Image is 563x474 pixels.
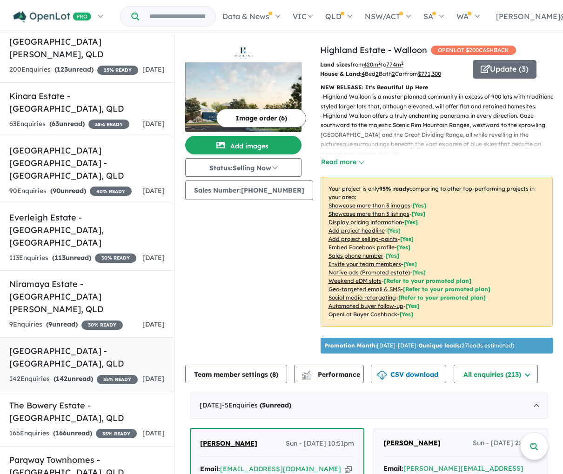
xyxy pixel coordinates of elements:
span: 142 [56,374,67,383]
span: [ Yes ] [387,227,401,234]
span: 35 % READY [96,429,137,438]
div: 90 Enquir ies [9,186,132,197]
button: All enquiries (213) [454,365,538,383]
button: Image order (6) [216,109,306,127]
strong: ( unread) [46,320,78,328]
b: Promotion Month: [324,342,377,349]
div: 63 Enquir ies [9,119,129,130]
u: Showcase more than 3 listings [328,210,409,217]
button: Sales Number:[PHONE_NUMBER] [185,180,313,200]
span: [ Yes ] [403,260,417,267]
a: Highland Estate - Walloon LogoHighland Estate - Walloon [185,44,302,132]
h5: Niramaya Estate - [GEOGRAPHIC_DATA][PERSON_NAME] , QLD [9,278,165,315]
div: 113 Enquir ies [9,253,136,264]
span: 166 [55,429,67,437]
span: [ Yes ] [386,252,399,259]
span: [Refer to your promoted plan] [403,286,490,293]
span: 90 [53,187,60,195]
span: [DATE] [142,429,165,437]
span: [Refer to your promoted plan] [384,277,471,284]
u: Geo-targeted email & SMS [328,286,401,293]
span: [Yes] [400,311,413,318]
span: [ Yes ] [412,210,425,217]
span: 40 % READY [90,187,132,196]
b: 95 % ready [379,185,409,192]
sup: 2 [401,60,403,66]
img: Highland Estate - Walloon [185,62,302,132]
u: Add project selling-points [328,235,398,242]
p: [DATE] - [DATE] - ( 27 leads estimated) [324,341,514,350]
span: [ Yes ] [400,235,414,242]
u: $ 771,300 [418,70,441,77]
p: Your project is only comparing to other top-performing projects in your area: - - - - - - - - - -... [321,177,553,327]
u: Embed Facebook profile [328,244,395,251]
u: Showcase more than 3 images [328,202,410,209]
span: 15 % READY [97,66,138,75]
button: Team member settings (8) [185,365,287,383]
b: Land sizes [320,61,350,68]
span: [Yes] [412,269,426,276]
button: Performance [294,365,364,383]
input: Try estate name, suburb, builder or developer [141,7,214,27]
u: 2 [392,70,395,77]
span: 5 [262,401,266,409]
a: [PERSON_NAME] [200,438,257,449]
span: [DATE] [142,65,165,73]
span: Sun - [DATE] 2:45pm [473,438,538,449]
span: Sun - [DATE] 10:51pm [286,438,354,449]
p: from [320,60,466,69]
u: Social media retargeting [328,294,396,301]
span: [ Yes ] [397,244,410,251]
u: 4 [362,70,365,77]
strong: ( unread) [52,254,91,262]
p: NEW RELEASE: It's Beautiful Up Here [321,83,553,92]
u: 420 m [363,61,381,68]
div: [DATE] [190,393,548,419]
strong: ( unread) [260,401,291,409]
strong: Email: [200,465,220,473]
strong: Email: [383,464,403,473]
span: [DATE] [142,320,165,328]
h5: The Bowery Estate - [GEOGRAPHIC_DATA] , QLD [9,399,165,424]
u: Weekend eDM slots [328,277,382,284]
img: line-chart.svg [302,371,310,376]
u: OpenLot Buyer Cashback [328,311,397,318]
button: CSV download [371,365,446,383]
u: Add project headline [328,227,385,234]
u: Invite your team members [328,260,401,267]
button: Read more [321,157,364,167]
div: 142 Enquir ies [9,374,138,385]
span: [ Yes ] [413,202,426,209]
span: 8 [272,370,276,379]
button: Add images [185,136,302,154]
span: 113 [54,254,66,262]
button: Update (3) [473,60,536,79]
button: Status:Selling Now [185,158,302,177]
u: 2 [375,70,379,77]
span: 35 % READY [88,120,129,129]
img: Openlot PRO Logo White [13,11,91,23]
h5: [GEOGRAPHIC_DATA] - [GEOGRAPHIC_DATA] , QLD [9,345,165,370]
span: [DATE] [142,374,165,383]
img: bar-chart.svg [302,374,311,380]
img: download icon [377,371,387,380]
div: 166 Enquir ies [9,428,137,439]
span: [PERSON_NAME] [383,439,441,447]
span: - 5 Enquir ies [222,401,291,409]
span: 9 [48,320,52,328]
h5: Kinara Estate - [GEOGRAPHIC_DATA] , QLD [9,90,165,115]
button: Copy [345,464,352,474]
h5: [GEOGRAPHIC_DATA], [GEOGRAPHIC_DATA] - [GEOGRAPHIC_DATA][PERSON_NAME] , QLD [9,10,165,60]
strong: ( unread) [54,374,93,383]
strong: ( unread) [54,65,94,73]
span: to [381,61,403,68]
u: Native ads (Promoted estate) [328,269,410,276]
span: 30 % READY [81,320,123,330]
span: [Yes] [406,302,419,309]
strong: ( unread) [49,120,85,128]
strong: ( unread) [53,429,92,437]
h5: [GEOGRAPHIC_DATA] [GEOGRAPHIC_DATA] - [GEOGRAPHIC_DATA] , QLD [9,144,165,182]
b: House & Land: [320,70,362,77]
span: [DATE] [142,120,165,128]
strong: ( unread) [50,187,86,195]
